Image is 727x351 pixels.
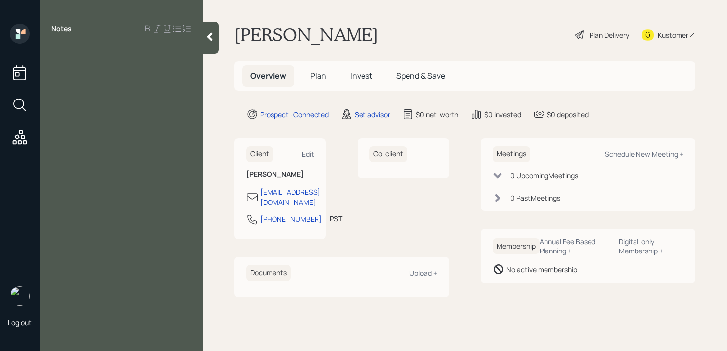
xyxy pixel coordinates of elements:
div: Upload + [409,268,437,278]
div: 0 Past Meeting s [510,193,560,203]
div: Set advisor [355,109,390,120]
div: [EMAIL_ADDRESS][DOMAIN_NAME] [260,187,320,207]
div: No active membership [506,264,577,275]
span: Overview [250,70,286,81]
div: Schedule New Meeting + [605,150,683,159]
h6: Meetings [493,146,530,162]
label: Notes [51,24,72,34]
div: Kustomer [658,30,688,40]
h6: [PERSON_NAME] [246,170,314,179]
img: retirable_logo.png [10,286,30,306]
h6: Membership [493,238,540,254]
span: Spend & Save [396,70,445,81]
div: Digital-only Membership + [619,237,683,255]
div: $0 invested [484,109,521,120]
div: PST [330,213,342,224]
div: 0 Upcoming Meeting s [510,170,578,181]
h6: Documents [246,265,291,281]
span: Plan [310,70,326,81]
span: Invest [350,70,372,81]
div: Prospect · Connected [260,109,329,120]
div: Edit [302,150,314,159]
div: Log out [8,318,32,327]
h6: Co-client [369,146,407,162]
div: Plan Delivery [590,30,629,40]
div: $0 net-worth [416,109,458,120]
h6: Client [246,146,273,162]
div: $0 deposited [547,109,589,120]
div: Annual Fee Based Planning + [540,237,611,255]
h1: [PERSON_NAME] [234,24,378,46]
div: [PHONE_NUMBER] [260,214,322,224]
